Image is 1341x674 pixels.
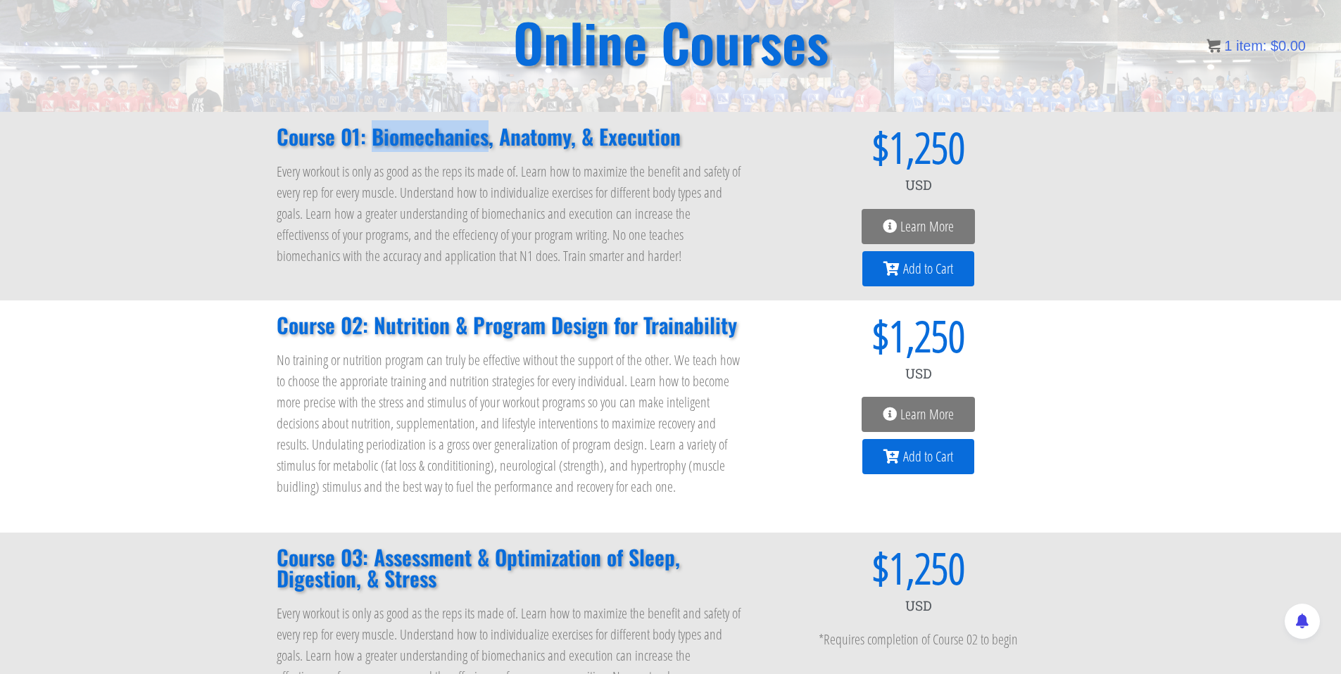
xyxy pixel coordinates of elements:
a: 1 item: $0.00 [1207,38,1306,53]
span: $ [772,314,889,357]
span: $ [1271,38,1278,53]
h2: Course 02: Nutrition & Program Design for Trainability [277,314,744,336]
span: Add to Cart [903,262,953,276]
div: USD [772,357,1065,390]
a: Learn More [862,209,975,244]
span: 1,250 [889,547,965,589]
a: Add to Cart [862,251,974,286]
span: Learn More [900,220,954,234]
span: item: [1236,38,1266,53]
h2: Online Courses [513,15,829,68]
a: Add to Cart [862,439,974,474]
h2: Course 03: Assessment & Optimization of Sleep, Digestion, & Stress [277,547,744,589]
p: Every workout is only as good as the reps its made of. Learn how to maximize the benefit and safe... [277,161,744,267]
div: USD [772,589,1065,623]
span: 1,250 [889,314,965,357]
div: USD [772,168,1065,202]
img: icon11.png [1207,39,1221,53]
a: Learn More [862,397,975,432]
h2: Course 01: Biomechanics, Anatomy, & Execution [277,126,744,147]
span: Learn More [900,407,954,421]
span: $ [772,547,889,589]
span: Add to Cart [903,450,953,464]
p: *Requires completion of Course 02 to begin [772,629,1065,650]
bdi: 0.00 [1271,38,1306,53]
span: 1 [1224,38,1232,53]
span: 1,250 [889,126,965,168]
span: $ [772,126,889,168]
p: No training or nutrition program can truly be effective without the support of the other. We teac... [277,350,744,497]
